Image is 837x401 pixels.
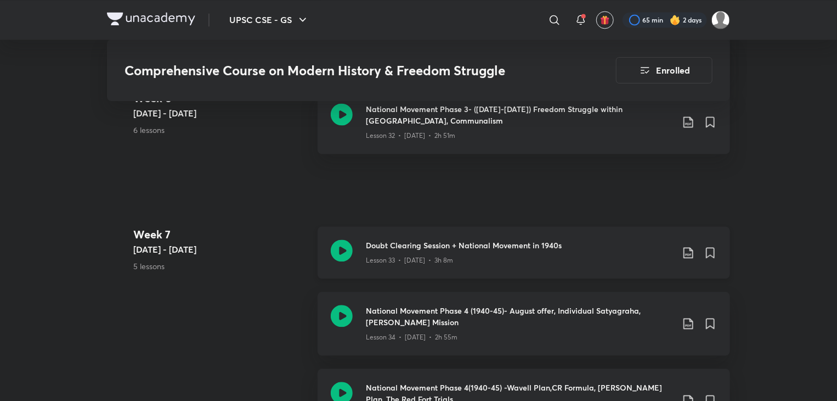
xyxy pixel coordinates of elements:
h3: Doubt Clearing Session + National Movement in 1940s [366,240,673,251]
button: Enrolled [616,57,712,83]
h4: Week 7 [133,226,309,243]
p: Lesson 34 • [DATE] • 2h 55m [366,332,457,342]
button: UPSC CSE - GS [223,9,316,31]
img: avatar [600,15,610,25]
a: Company Logo [107,12,195,28]
h3: Comprehensive Course on Modern History & Freedom Struggle [125,63,554,79]
h5: [DATE] - [DATE] [133,243,309,256]
a: National Movement Phase 4 (1940-45)- August offer, Individual Satyagraha, [PERSON_NAME] MissionLe... [318,292,730,369]
a: Doubt Clearing Session + National Movement in 1940sLesson 33 • [DATE] • 3h 8m [318,226,730,292]
h5: [DATE] - [DATE] [133,107,309,120]
h3: National Movement Phase 4 (1940-45)- August offer, Individual Satyagraha, [PERSON_NAME] Mission [366,305,673,328]
img: Company Logo [107,12,195,25]
img: streak [670,14,681,25]
a: National Movement Phase 3- ([DATE]-[DATE]) Freedom Struggle within [GEOGRAPHIC_DATA], Communalism... [318,90,730,167]
img: Shubham Kumar [711,10,730,29]
p: 6 lessons [133,124,309,136]
p: Lesson 33 • [DATE] • 3h 8m [366,255,453,265]
p: Lesson 32 • [DATE] • 2h 51m [366,131,455,141]
button: avatar [596,11,614,29]
h3: National Movement Phase 3- ([DATE]-[DATE]) Freedom Struggle within [GEOGRAPHIC_DATA], Communalism [366,103,673,126]
p: 5 lessons [133,260,309,272]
